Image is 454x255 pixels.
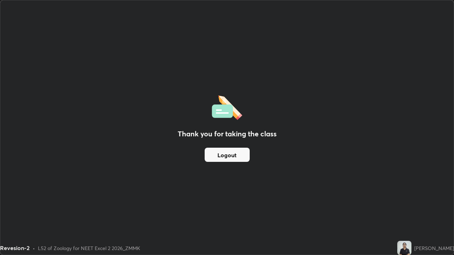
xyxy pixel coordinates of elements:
[33,244,35,252] div: •
[178,129,277,139] h2: Thank you for taking the class
[38,244,140,252] div: L52 of Zoology for NEET Excel 2 2026_ZMMK
[414,244,454,252] div: [PERSON_NAME]
[212,93,242,120] img: offlineFeedback.1438e8b3.svg
[397,241,411,255] img: a8b235d29b3b46a189e9fcfef1113de1.jpg
[205,148,250,162] button: Logout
